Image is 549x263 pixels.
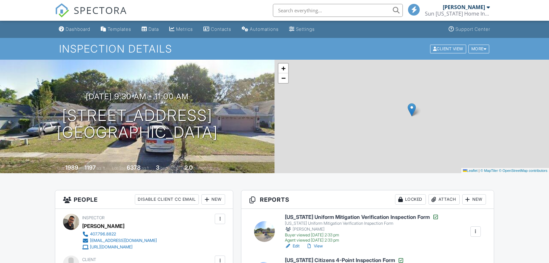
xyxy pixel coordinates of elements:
a: [US_STATE] Uniform Mitigation Verification Inspection Form [US_STATE] Uniform Mitigation Verifica... [285,214,439,243]
a: [EMAIL_ADDRESS][DOMAIN_NAME] [82,237,157,244]
a: Zoom in [278,64,288,73]
div: More [468,44,490,53]
a: Zoom out [278,73,288,83]
h3: Reports [241,190,494,209]
a: View [306,243,323,249]
span: sq.ft. [142,166,150,171]
div: New [201,194,225,205]
span: − [281,74,286,82]
div: [US_STATE] Uniform Mitigation Verification Inspection Form [285,221,439,226]
a: Contacts [201,23,234,35]
div: [PERSON_NAME] [285,226,439,233]
span: Lot Size [112,166,126,171]
div: Support Center [455,26,490,32]
a: 407.796.8822 [82,231,157,237]
h6: [US_STATE] Uniform Mitigation Verification Inspection Form [285,214,439,220]
span: bedrooms [160,166,178,171]
span: + [281,64,286,72]
input: Search everything... [273,4,403,17]
a: Dashboard [56,23,93,35]
a: Leaflet [463,169,478,173]
span: SPECTORA [74,3,127,17]
a: Edit [285,243,300,249]
a: Templates [98,23,134,35]
div: 2.0 [185,164,193,171]
a: [URL][DOMAIN_NAME] [82,244,157,250]
div: Metrics [176,26,193,32]
h1: Inspection Details [59,43,490,54]
span: | [479,169,479,173]
a: Automations (Basic) [239,23,281,35]
a: Metrics [167,23,196,35]
div: Locked [395,194,426,205]
h3: People [55,190,233,209]
a: Data [139,23,161,35]
div: Agent viewed [DATE] 2:33 pm [285,238,439,243]
div: Templates [108,26,131,32]
a: Settings [287,23,317,35]
div: 1197 [84,164,96,171]
div: Buyer viewed [DATE] 2:33 pm [285,233,439,238]
div: Disable Client CC Email [135,194,199,205]
span: Client [82,257,96,262]
div: 3 [156,164,160,171]
span: Built [57,166,64,171]
a: SPECTORA [55,9,127,22]
img: Marker [408,103,416,116]
h3: [DATE] 9:30 am - 11:00 am [86,92,189,101]
div: [URL][DOMAIN_NAME] [90,245,133,250]
div: Client View [430,44,466,53]
div: Contacts [211,26,231,32]
a: Client View [429,46,468,51]
a: © OpenStreetMap contributors [499,169,547,173]
span: sq. ft. [97,166,106,171]
img: The Best Home Inspection Software - Spectora [55,3,69,18]
span: bathrooms [194,166,212,171]
div: New [462,194,486,205]
div: [EMAIL_ADDRESS][DOMAIN_NAME] [90,238,157,243]
div: Dashboard [66,26,90,32]
h1: [STREET_ADDRESS] [GEOGRAPHIC_DATA] [57,107,218,141]
span: Inspector [82,215,105,220]
div: Settings [296,26,315,32]
div: [PERSON_NAME] [82,221,124,231]
div: 1989 [65,164,78,171]
div: Data [148,26,159,32]
a: Support Center [446,23,493,35]
div: 6378 [127,164,141,171]
div: [PERSON_NAME] [443,4,485,10]
div: Automations [250,26,279,32]
div: 407.796.8822 [90,232,116,237]
div: Sun Florida Home Inspections, Inc. [425,10,490,17]
a: © MapTiler [480,169,498,173]
div: Attach [428,194,460,205]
